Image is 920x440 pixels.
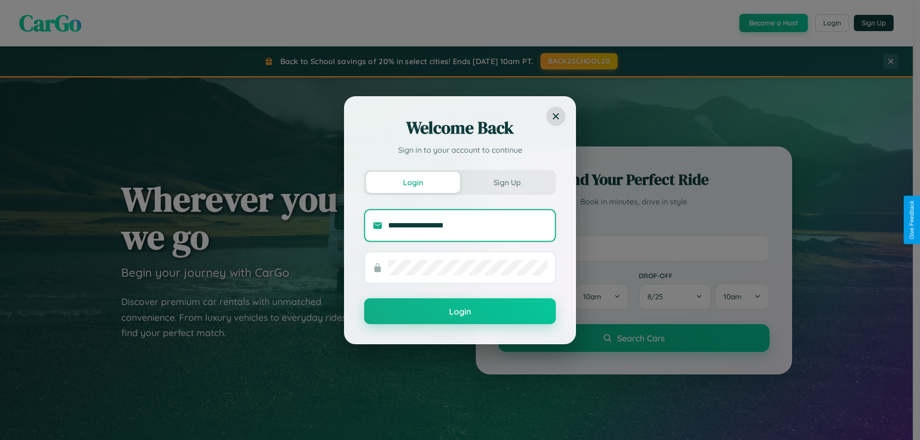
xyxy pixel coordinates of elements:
[364,144,556,156] p: Sign in to your account to continue
[364,116,556,139] h2: Welcome Back
[908,201,915,239] div: Give Feedback
[366,172,460,193] button: Login
[460,172,554,193] button: Sign Up
[364,298,556,324] button: Login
